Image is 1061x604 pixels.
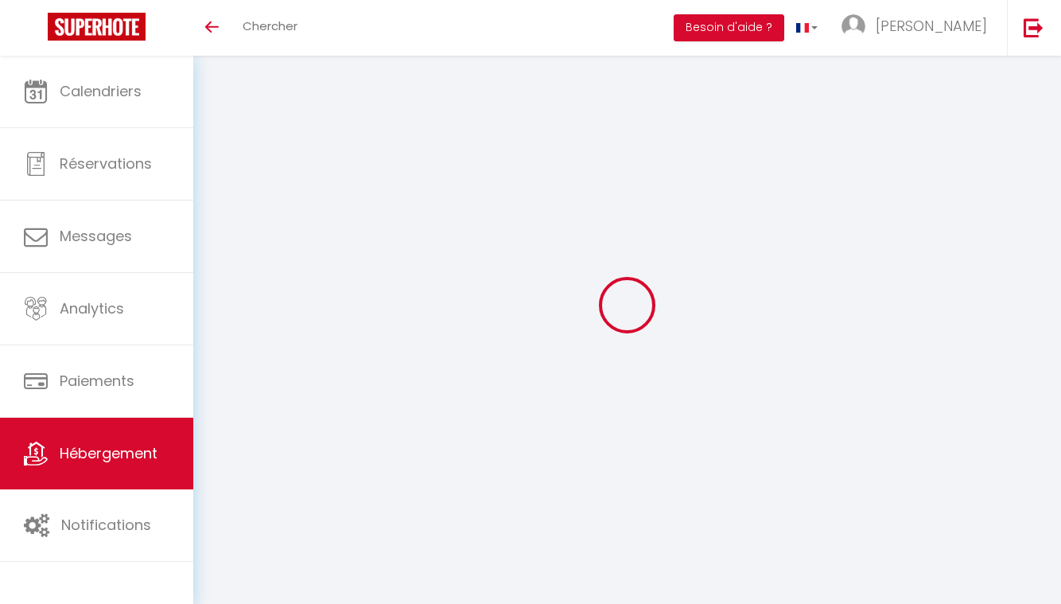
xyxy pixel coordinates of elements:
[61,515,151,535] span: Notifications
[60,81,142,101] span: Calendriers
[841,14,865,38] img: ...
[1024,18,1044,37] img: logout
[243,18,297,34] span: Chercher
[60,226,132,246] span: Messages
[60,298,124,318] span: Analytics
[674,14,784,41] button: Besoin d'aide ?
[60,371,134,391] span: Paiements
[48,13,146,41] img: Super Booking
[876,16,987,36] span: [PERSON_NAME]
[60,154,152,173] span: Réservations
[60,443,157,463] span: Hébergement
